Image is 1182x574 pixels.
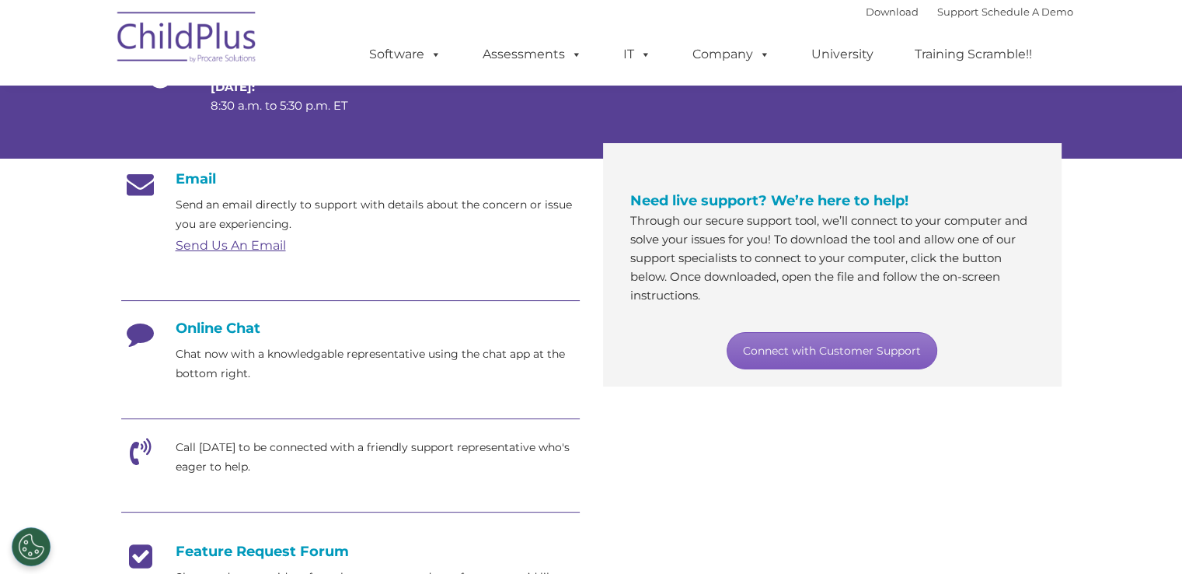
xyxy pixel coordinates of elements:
[677,39,786,70] a: Company
[982,5,1073,18] a: Schedule A Demo
[608,39,667,70] a: IT
[121,320,580,337] h4: Online Chat
[211,79,255,94] strong: [DATE]:
[630,192,908,209] span: Need live support? We’re here to help!
[176,345,580,383] p: Chat now with a knowledgable representative using the chat app at the bottom right.
[12,527,51,566] button: Cookies Settings
[937,5,978,18] a: Support
[727,332,937,369] a: Connect with Customer Support
[121,170,580,187] h4: Email
[866,5,919,18] a: Download
[630,212,1034,305] p: Through our secure support tool, we’ll connect to your computer and solve your issues for you! To...
[176,238,286,253] a: Send Us An Email
[796,39,889,70] a: University
[899,39,1048,70] a: Training Scramble!!
[176,195,580,234] p: Send an email directly to support with details about the concern or issue you are experiencing.
[176,438,580,477] p: Call [DATE] to be connected with a friendly support representative who's eager to help.
[866,5,1073,18] font: |
[354,39,457,70] a: Software
[110,1,265,79] img: ChildPlus by Procare Solutions
[467,39,598,70] a: Assessments
[121,543,580,560] h4: Feature Request Forum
